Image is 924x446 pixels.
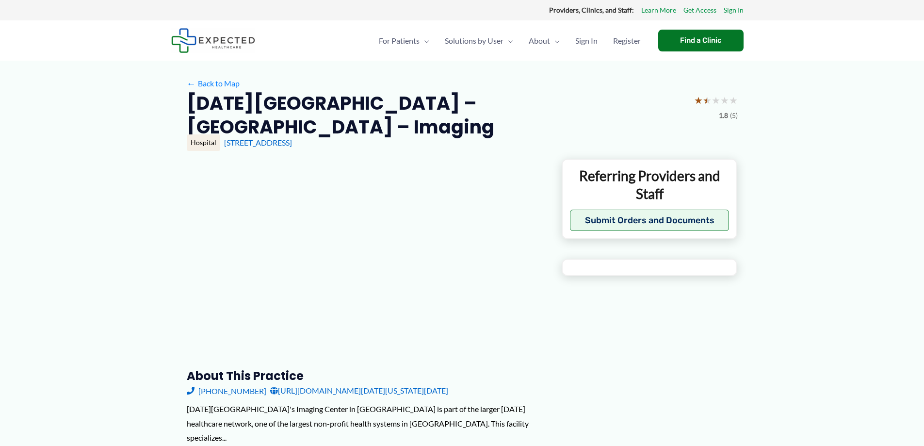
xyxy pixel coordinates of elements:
span: Register [613,24,641,58]
span: ★ [729,91,738,109]
p: Referring Providers and Staff [570,167,729,202]
span: ★ [694,91,703,109]
h2: [DATE][GEOGRAPHIC_DATA] – [GEOGRAPHIC_DATA] – Imaging [187,91,686,139]
span: Menu Toggle [550,24,560,58]
div: [DATE][GEOGRAPHIC_DATA]'s Imaging Center in [GEOGRAPHIC_DATA] is part of the larger [DATE] health... [187,402,546,445]
span: Solutions by User [445,24,503,58]
a: Sign In [567,24,605,58]
a: [STREET_ADDRESS] [224,138,292,147]
a: Get Access [683,4,716,17]
span: For Patients [379,24,420,58]
div: Hospital [187,134,220,151]
span: 1.8 [719,109,728,122]
strong: Providers, Clinics, and Staff: [549,6,634,14]
nav: Primary Site Navigation [371,24,648,58]
a: Sign In [724,4,744,17]
img: Expected Healthcare Logo - side, dark font, small [171,28,255,53]
span: Menu Toggle [420,24,429,58]
a: Find a Clinic [658,30,744,51]
span: About [529,24,550,58]
span: ★ [703,91,712,109]
a: AboutMenu Toggle [521,24,567,58]
span: ★ [712,91,720,109]
button: Submit Orders and Documents [570,210,729,231]
a: [URL][DOMAIN_NAME][DATE][US_STATE][DATE] [270,383,448,398]
a: Solutions by UserMenu Toggle [437,24,521,58]
span: ★ [720,91,729,109]
span: Menu Toggle [503,24,513,58]
a: Learn More [641,4,676,17]
h3: About this practice [187,368,546,383]
span: ← [187,79,196,88]
a: For PatientsMenu Toggle [371,24,437,58]
a: [PHONE_NUMBER] [187,383,266,398]
a: ←Back to Map [187,76,240,91]
a: Register [605,24,648,58]
span: Sign In [575,24,598,58]
span: (5) [730,109,738,122]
